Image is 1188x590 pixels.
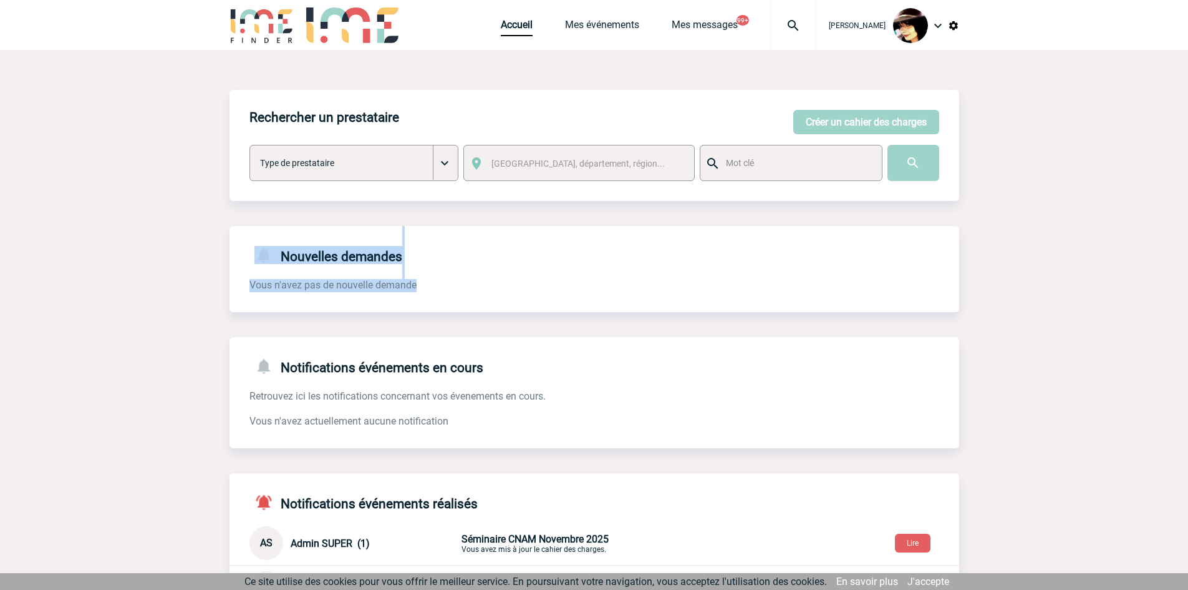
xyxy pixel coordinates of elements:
input: Mot clé [723,155,871,171]
span: Séminaire CNAM Novembre 2025 [461,533,609,545]
h4: Nouvelles demandes [249,246,402,264]
input: Submit [887,145,939,181]
span: AS [260,537,273,549]
h4: Notifications événements en cours [249,357,483,375]
img: 101023-0.jpg [893,8,928,43]
span: Ce site utilise des cookies pour vous offrir le meilleur service. En poursuivant votre navigation... [244,576,827,588]
h4: Notifications événements réalisés [249,493,478,511]
img: notifications-active-24-px-r.png [254,493,281,511]
span: Retrouvez ici les notifications concernant vos évenements en cours. [249,390,546,402]
p: Vous avez mis à jour le cahier des charges. [461,533,755,554]
span: [GEOGRAPHIC_DATA], département, région... [491,159,665,169]
span: [PERSON_NAME] [829,21,886,30]
span: Vous n'avez pas de nouvelle demande [249,279,417,291]
a: Mes messages [672,19,738,36]
span: Admin SUPER (1) [291,538,370,549]
a: AS Admin SUPER (1) Séminaire CNAM Novembre 2025Vous avez mis à jour le cahier des charges. [249,536,755,548]
img: IME-Finder [229,7,294,43]
button: Lire [895,534,930,553]
a: J'accepte [907,576,949,588]
a: Lire [885,536,940,548]
a: Accueil [501,19,533,36]
img: notifications-24-px-g.png [254,246,281,264]
button: 99+ [736,15,749,26]
div: Conversation privée : Client - Agence [249,526,959,560]
img: notifications-24-px-g.png [254,357,281,375]
h4: Rechercher un prestataire [249,110,399,125]
span: Vous n'avez actuellement aucune notification [249,415,448,427]
a: Mes événements [565,19,639,36]
a: En savoir plus [836,576,898,588]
